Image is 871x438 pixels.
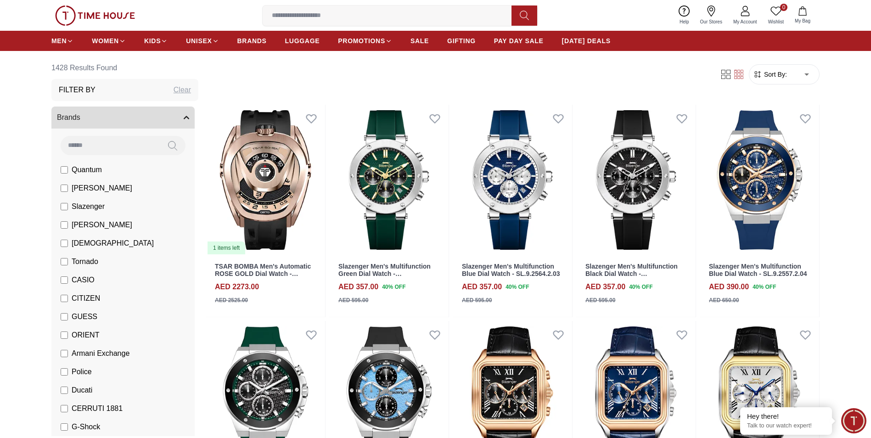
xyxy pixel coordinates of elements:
input: [PERSON_NAME] [61,221,68,229]
input: CASIO [61,276,68,284]
span: [DEMOGRAPHIC_DATA] [72,238,154,249]
div: 1 items left [208,241,245,254]
input: G-Shock [61,423,68,431]
h4: AED 357.00 [585,281,625,292]
input: Quantum [61,166,68,174]
span: 0 [780,4,787,11]
button: Brands [51,107,195,129]
span: LUGGAGE [285,36,320,45]
input: Police [61,368,68,376]
h4: AED 357.00 [462,281,502,292]
a: PROMOTIONS [338,33,392,49]
span: [PERSON_NAME] [72,183,132,194]
span: WOMEN [92,36,119,45]
span: Tornado [72,256,98,267]
img: Slazenger Men's Multifunction Black Dial Watch - SL.9.2564.2.01 [576,105,696,255]
input: Ducati [61,387,68,394]
input: [DEMOGRAPHIC_DATA] [61,240,68,247]
span: Quantum [72,164,102,175]
span: Armani Exchange [72,348,129,359]
span: My Account [730,18,761,25]
div: Hey there! [747,412,825,421]
h6: 1428 Results Found [51,57,198,79]
input: CERRUTI 1881 [61,405,68,412]
input: GUESS [61,313,68,320]
img: Slazenger Men's Multifunction Blue Dial Watch - SL.9.2557.2.04 [700,105,819,255]
a: 0Wishlist [763,4,789,27]
span: Wishlist [764,18,787,25]
span: UNISEX [186,36,212,45]
button: My Bag [789,5,816,26]
h4: AED 390.00 [709,281,749,292]
span: 40 % OFF [753,283,776,291]
span: GIFTING [447,36,476,45]
a: Slazenger Men's Multifunction Blue Dial Watch - SL.9.2557.2.04 [709,263,807,278]
span: SALE [410,36,429,45]
a: Slazenger Men's Multifunction Green Dial Watch - SL.9.2564.2.05 [338,263,431,286]
h3: Filter By [59,84,96,95]
span: KIDS [144,36,161,45]
span: 40 % OFF [506,283,529,291]
div: Clear [174,84,191,95]
button: Sort By: [753,70,787,79]
a: Our Stores [695,4,728,27]
h4: AED 2273.00 [215,281,259,292]
a: TSAR BOMBA Men's Automatic ROSE GOLD Dial Watch - TB8213ASET-071 items left [206,105,325,255]
input: Armani Exchange [61,350,68,357]
span: ORIENT [72,330,99,341]
span: Sort By: [762,70,787,79]
span: 40 % OFF [629,283,652,291]
a: GIFTING [447,33,476,49]
a: Slazenger Men's Multifunction Black Dial Watch - SL.9.2564.2.01 [585,263,678,286]
span: Help [676,18,693,25]
a: Help [674,4,695,27]
a: WOMEN [92,33,126,49]
span: Our Stores [697,18,726,25]
span: Ducati [72,385,92,396]
span: PAY DAY SALE [494,36,544,45]
a: LUGGAGE [285,33,320,49]
div: AED 595.00 [462,296,492,304]
span: CERRUTI 1881 [72,403,123,414]
a: UNISEX [186,33,219,49]
a: MEN [51,33,73,49]
input: Slazenger [61,203,68,210]
img: ... [55,6,135,26]
span: [DATE] DEALS [562,36,611,45]
span: 40 % OFF [382,283,405,291]
span: Slazenger [72,201,105,212]
span: BRANDS [237,36,267,45]
a: SALE [410,33,429,49]
span: PROMOTIONS [338,36,385,45]
input: [PERSON_NAME] [61,185,68,192]
input: Tornado [61,258,68,265]
span: My Bag [791,17,814,24]
span: Brands [57,112,80,123]
a: [DATE] DEALS [562,33,611,49]
span: GUESS [72,311,97,322]
h4: AED 357.00 [338,281,378,292]
a: Slazenger Men's Multifunction Blue Dial Watch - SL.9.2564.2.03 [462,263,560,278]
a: BRANDS [237,33,267,49]
div: AED 650.00 [709,296,739,304]
img: TSAR BOMBA Men's Automatic ROSE GOLD Dial Watch - TB8213ASET-07 [206,105,325,255]
a: TSAR BOMBA Men's Automatic ROSE GOLD Dial Watch - TB8213ASET-07 [215,263,311,286]
a: PAY DAY SALE [494,33,544,49]
img: Slazenger Men's Multifunction Blue Dial Watch - SL.9.2564.2.03 [453,105,572,255]
img: Slazenger Men's Multifunction Green Dial Watch - SL.9.2564.2.05 [329,105,449,255]
a: KIDS [144,33,168,49]
div: Chat Widget [841,408,866,433]
div: AED 595.00 [585,296,615,304]
span: CASIO [72,275,95,286]
input: CITIZEN [61,295,68,302]
div: AED 595.00 [338,296,368,304]
span: [PERSON_NAME] [72,219,132,230]
span: MEN [51,36,67,45]
span: CITIZEN [72,293,100,304]
span: Police [72,366,92,377]
input: ORIENT [61,331,68,339]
